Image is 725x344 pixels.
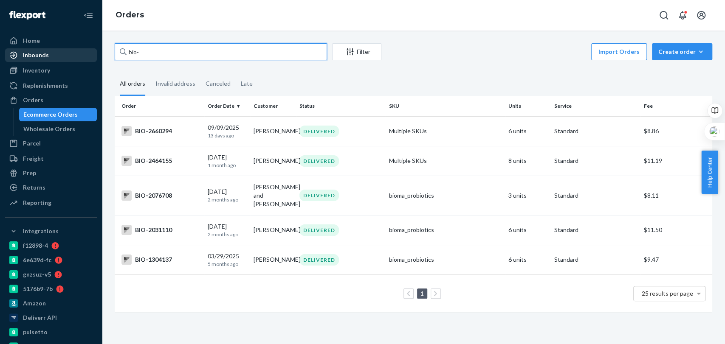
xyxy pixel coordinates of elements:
td: 3 units [505,176,551,215]
td: [PERSON_NAME] [250,215,296,245]
td: 6 units [505,245,551,274]
div: Create order [658,48,706,56]
a: f12898-4 [5,239,97,252]
div: Parcel [23,139,41,148]
div: Reporting [23,199,51,207]
div: 03/29/2025 [208,252,247,268]
button: Filter [332,43,381,60]
p: Standard [554,255,637,264]
div: [DATE] [208,187,247,203]
a: Inbounds [5,48,97,62]
button: Help Center [701,151,718,194]
div: [DATE] [208,153,247,169]
p: 5 months ago [208,260,247,268]
div: BIO-1304137 [121,255,201,265]
a: pulsetto [5,325,97,339]
button: Create order [652,43,712,60]
td: [PERSON_NAME] [250,245,296,274]
p: Standard [554,157,637,165]
div: BIO-2464155 [121,156,201,166]
div: DELIVERED [299,190,339,201]
div: Freight [23,154,44,163]
input: Search orders [115,43,327,60]
a: Prep [5,166,97,180]
a: Amazon [5,296,97,310]
div: Ecommerce Orders [23,110,78,119]
div: BIO-2076708 [121,190,201,201]
td: [PERSON_NAME] and [PERSON_NAME] [250,176,296,215]
a: Deliverr API [5,311,97,324]
div: Integrations [23,227,59,235]
p: 1 month ago [208,162,247,169]
div: BIO-2031110 [121,225,201,235]
th: Status [296,96,386,116]
ol: breadcrumbs [109,3,151,28]
div: Filter [333,48,381,56]
th: Service [551,96,640,116]
button: Open notifications [674,7,691,24]
td: 8 units [505,146,551,176]
div: 09/09/2025 [208,123,247,139]
img: Flexport logo [9,11,45,20]
button: Open account menu [693,7,710,24]
th: Units [505,96,551,116]
td: $8.11 [640,176,712,215]
td: $11.19 [640,146,712,176]
th: SKU [386,96,505,116]
div: Orders [23,96,43,104]
div: Invalid address [155,73,195,95]
a: Ecommerce Orders [19,108,97,121]
td: [PERSON_NAME] [250,146,296,176]
button: Open Search Box [655,7,672,24]
td: $11.50 [640,215,712,245]
p: Standard [554,127,637,135]
button: Close Navigation [80,7,97,24]
div: DELIVERED [299,224,339,236]
div: bioma_probiotics [389,226,502,234]
div: gnzsuz-v5 [23,270,51,279]
a: Wholesale Orders [19,122,97,136]
a: gnzsuz-v5 [5,268,97,281]
div: Inbounds [23,51,49,59]
a: 6e639d-fc [5,253,97,267]
p: Standard [554,226,637,234]
a: Orders [116,10,144,20]
td: Multiple SKUs [386,146,505,176]
td: 6 units [505,116,551,146]
td: $9.47 [640,245,712,274]
div: Wholesale Orders [23,125,75,133]
div: Deliverr API [23,313,57,322]
div: bioma_probiotics [389,255,502,264]
p: 13 days ago [208,132,247,139]
div: 5176b9-7b [23,285,53,293]
div: DELIVERED [299,126,339,137]
span: 25 results per page [642,290,693,297]
a: Replenishments [5,79,97,92]
a: Home [5,34,97,48]
a: 5176b9-7b [5,282,97,296]
div: bioma_probiotics [389,191,502,200]
a: Reporting [5,196,97,210]
div: f12898-4 [23,241,48,250]
a: Freight [5,152,97,165]
td: $8.86 [640,116,712,146]
div: BIO-2660294 [121,126,201,136]
th: Order Date [204,96,250,116]
a: Returns [5,181,97,194]
button: Import Orders [591,43,647,60]
p: Standard [554,191,637,200]
div: Home [23,36,40,45]
p: 2 months ago [208,231,247,238]
p: 2 months ago [208,196,247,203]
th: Order [115,96,204,116]
a: Page 1 is your current page [419,290,426,297]
div: Inventory [23,66,50,75]
div: Late [241,73,253,95]
td: 6 units [505,215,551,245]
div: pulsetto [23,328,48,336]
th: Fee [640,96,712,116]
div: 6e639d-fc [23,256,51,264]
div: DELIVERED [299,155,339,167]
div: Prep [23,169,36,177]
